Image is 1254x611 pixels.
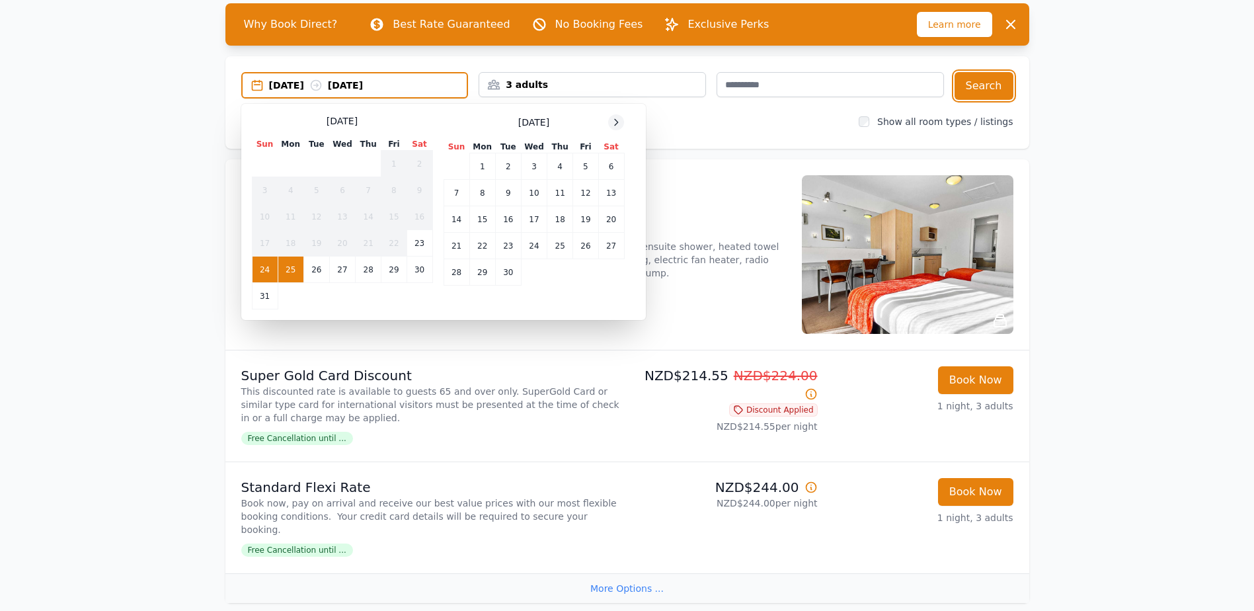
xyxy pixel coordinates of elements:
td: 16 [407,204,432,230]
td: 3 [252,177,278,204]
th: Mon [469,141,495,153]
th: Tue [495,141,521,153]
td: 25 [278,257,303,283]
span: Discount Applied [729,403,818,417]
th: Thu [356,138,381,151]
span: Why Book Direct? [233,11,348,38]
p: 1 night, 3 adults [828,511,1013,524]
td: 8 [381,177,407,204]
td: 19 [573,206,598,233]
td: 23 [495,233,521,259]
p: This discounted rate is available to guests 65 and over only. SuperGold Card or similar type card... [241,385,622,425]
button: Search [955,72,1013,100]
p: 1 night, 3 adults [828,399,1013,413]
td: 15 [469,206,495,233]
th: Fri [573,141,598,153]
p: No Booking Fees [555,17,643,32]
th: Sat [598,141,624,153]
td: 12 [573,180,598,206]
td: 22 [469,233,495,259]
td: 30 [407,257,432,283]
td: 18 [278,230,303,257]
th: Wed [521,141,547,153]
td: 19 [303,230,329,257]
td: 20 [598,206,624,233]
span: Free Cancellation until ... [241,432,353,445]
th: Mon [278,138,303,151]
th: Sun [444,141,469,153]
td: 17 [521,206,547,233]
td: 13 [329,204,355,230]
td: 20 [329,230,355,257]
td: 24 [252,257,278,283]
td: 13 [598,180,624,206]
span: [DATE] [327,114,358,128]
td: 4 [278,177,303,204]
td: 24 [521,233,547,259]
td: 7 [444,180,469,206]
td: 9 [407,177,432,204]
td: 27 [329,257,355,283]
td: 6 [598,153,624,180]
p: NZD$244.00 [633,478,818,497]
td: 9 [495,180,521,206]
td: 11 [278,204,303,230]
td: 17 [252,230,278,257]
td: 29 [469,259,495,286]
p: Super Gold Card Discount [241,366,622,385]
td: 12 [303,204,329,230]
td: 30 [495,259,521,286]
td: 31 [252,283,278,309]
td: 14 [444,206,469,233]
th: Fri [381,138,407,151]
td: 3 [521,153,547,180]
td: 11 [547,180,573,206]
button: Book Now [938,366,1013,394]
th: Tue [303,138,329,151]
td: 21 [444,233,469,259]
td: 22 [381,230,407,257]
label: Show all room types / listings [877,116,1013,127]
span: Free Cancellation until ... [241,544,353,557]
td: 6 [329,177,355,204]
th: Sun [252,138,278,151]
th: Wed [329,138,355,151]
td: 28 [444,259,469,286]
div: 3 adults [479,78,705,91]
p: NZD$214.55 per night [633,420,818,433]
td: 2 [495,153,521,180]
td: 10 [252,204,278,230]
span: NZD$224.00 [734,368,818,384]
td: 8 [469,180,495,206]
span: Learn more [917,12,992,37]
p: NZD$214.55 [633,366,818,403]
td: 1 [469,153,495,180]
td: 7 [356,177,381,204]
td: 25 [547,233,573,259]
th: Thu [547,141,573,153]
td: 23 [407,230,432,257]
button: Book Now [938,478,1013,506]
td: 5 [303,177,329,204]
td: 2 [407,151,432,177]
p: Standard Flexi Rate [241,478,622,497]
span: [DATE] [518,116,549,129]
td: 5 [573,153,598,180]
p: Exclusive Perks [687,17,769,32]
div: More Options ... [225,573,1029,603]
td: 10 [521,180,547,206]
td: 16 [495,206,521,233]
td: 26 [573,233,598,259]
td: 4 [547,153,573,180]
td: 18 [547,206,573,233]
div: [DATE] [DATE] [269,79,467,92]
td: 1 [381,151,407,177]
td: 29 [381,257,407,283]
td: 14 [356,204,381,230]
td: 26 [303,257,329,283]
td: 15 [381,204,407,230]
p: Book now, pay on arrival and receive our best value prices with our most flexible booking conditi... [241,497,622,536]
td: 28 [356,257,381,283]
th: Sat [407,138,432,151]
p: NZD$244.00 per night [633,497,818,510]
